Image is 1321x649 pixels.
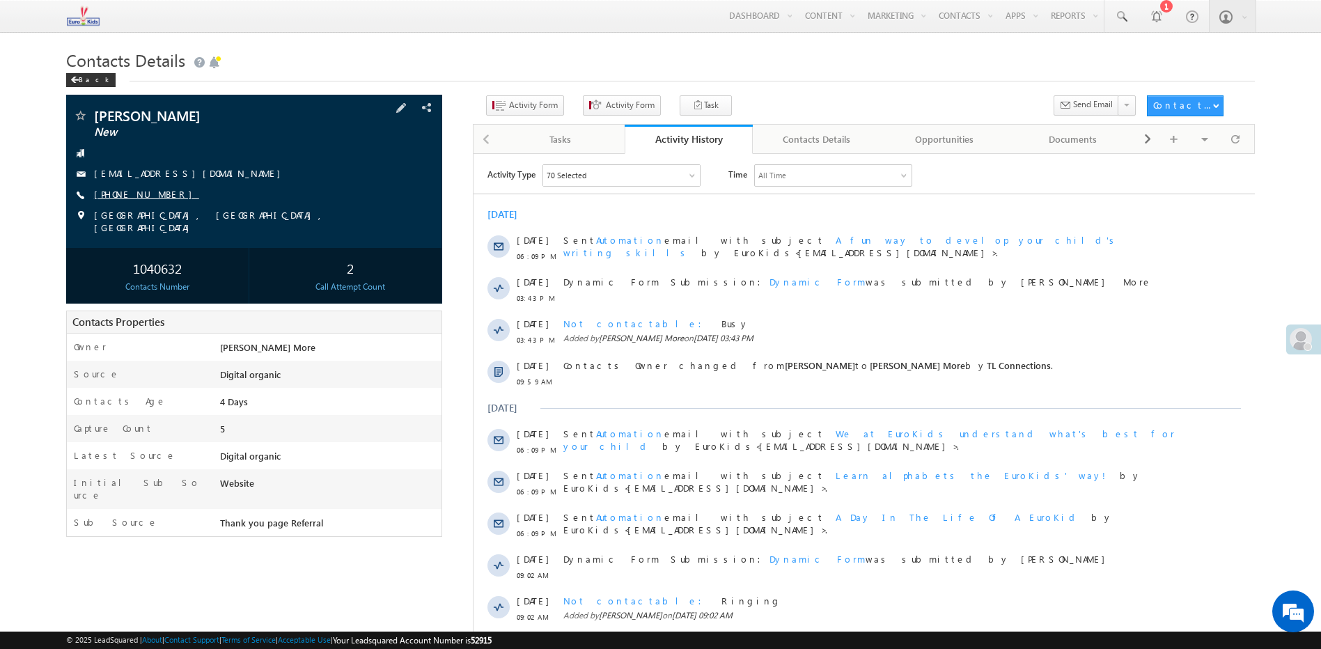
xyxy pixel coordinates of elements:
span: 52915 [471,635,492,646]
div: Call Attempt Count [263,281,438,293]
div: Minimize live chat window [228,7,262,40]
div: [DATE] [14,54,59,67]
span: We at EuroKids understand what's best for your child [90,274,701,298]
button: Task [680,95,732,116]
div: Documents [1020,131,1125,148]
div: Activity History [635,132,742,146]
span: [PERSON_NAME] K [311,483,390,494]
button: Send Email [1054,95,1119,116]
span: [PERSON_NAME] More [220,341,315,353]
textarea: Type your message and click 'Submit' [18,129,254,417]
div: Tasks [508,131,612,148]
span: [DATE] [43,205,75,218]
button: Activity Form [583,95,661,116]
div: Contacts Details [764,131,868,148]
label: Latest Source [74,449,176,462]
span: Contacts Owner changed from to by . [90,483,563,494]
a: About [142,635,162,644]
span: [DATE] [43,274,75,286]
span: TL Connections [497,483,561,494]
span: Contacts Owner changed from to by . [90,205,579,217]
div: 2 [263,255,438,281]
div: Website [217,476,441,496]
div: Leave a message [72,73,234,91]
span: [DATE] [43,357,75,370]
span: Not contactable [90,164,237,175]
span: Learn alphabets the EuroKids' way! [362,315,635,327]
div: Contacts Actions [1153,99,1212,111]
span: 09:02 AM [43,457,85,469]
label: Source [74,368,120,380]
span: Dynamic Form Submission: was submitted by [PERSON_NAME] [90,399,704,412]
span: Added by on [90,455,704,468]
div: 1040632 [70,255,245,281]
span: [PERSON_NAME] [311,205,382,217]
a: Terms of Service [221,635,276,644]
label: Sub Source [74,516,158,529]
span: Busy [248,164,276,175]
span: [DATE] [43,80,75,93]
div: Digital organic [217,449,441,469]
span: Dynamic Form [296,122,392,134]
span: [DATE] [43,399,75,412]
label: Contacts Age [74,395,166,407]
span: [PERSON_NAME] More [396,205,492,217]
span: [PERSON_NAME] More [125,179,210,189]
span: Automation [123,274,191,286]
div: Thank you page Referral [217,516,441,535]
div: Digital organic [217,368,441,387]
span: A fun way to develop your child's writing skills [90,80,646,104]
span: Automation [123,80,191,92]
div: by EuroKids<[EMAIL_ADDRESS][DOMAIN_NAME]>. [90,315,704,341]
span: Ringing [248,441,308,453]
span: Automation [123,315,191,327]
span: [PERSON_NAME] [125,456,189,467]
span: Your Leadsquared Account Number is [333,635,492,646]
a: Activity History [625,125,753,154]
a: Tasks [497,125,625,154]
span: [DATE] [43,315,75,328]
div: by EuroKids<[EMAIL_ADDRESS][DOMAIN_NAME]>. [90,80,704,105]
div: [DATE] [14,248,59,260]
span: Activity Form [509,99,558,111]
span: [PERSON_NAME] [94,109,329,123]
span: Contacts Details [66,49,185,71]
span: 03:43 PM [43,180,85,192]
span: Automation [123,357,191,369]
span: © 2025 LeadSquared | | | | | [66,634,492,647]
span: Dynamic Form Submission: was submitted by [PERSON_NAME] More [90,122,704,134]
span: Send Email [1073,98,1113,111]
span: 06:09 PM [43,373,85,386]
span: [DATE] [43,122,75,134]
a: Documents [1009,125,1137,154]
span: Not contactable [90,441,237,453]
span: New [94,125,329,139]
div: 70 Selected [73,15,113,28]
label: Initial Sub Source [74,476,203,501]
a: Contact Support [164,635,219,644]
span: Show More [360,529,434,556]
div: Contacts Number [70,281,245,293]
span: 06:09 PM [43,290,85,302]
div: All Time [285,15,313,28]
div: Sales Activity,Email Bounced,Email Link Clicked,Email Marked Spam,Email Opened & 65 more.. [70,11,226,32]
span: [DATE] 09:02 AM [198,456,259,467]
a: Back [66,72,123,84]
span: [DATE] [43,164,75,176]
span: Dynamic Form [296,399,392,411]
em: Submit [204,429,253,448]
span: Sent email with subject [90,357,351,369]
a: [PHONE_NUMBER] [94,188,199,200]
a: Contacts Details [753,125,881,154]
img: Custom Logo [66,3,100,28]
span: TL Connections [513,205,577,217]
span: Added by on [90,178,704,191]
span: Sent email with subject [90,80,351,92]
span: Sent email with subject [90,274,351,286]
span: 09:59 AM [43,221,85,234]
span: [GEOGRAPHIC_DATA], [GEOGRAPHIC_DATA], [GEOGRAPHIC_DATA] [94,209,402,234]
span: Sent email with subject [90,315,351,327]
span: 06:09 PM [43,96,85,109]
span: Time [255,10,274,31]
span: [DATE] [43,441,75,453]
